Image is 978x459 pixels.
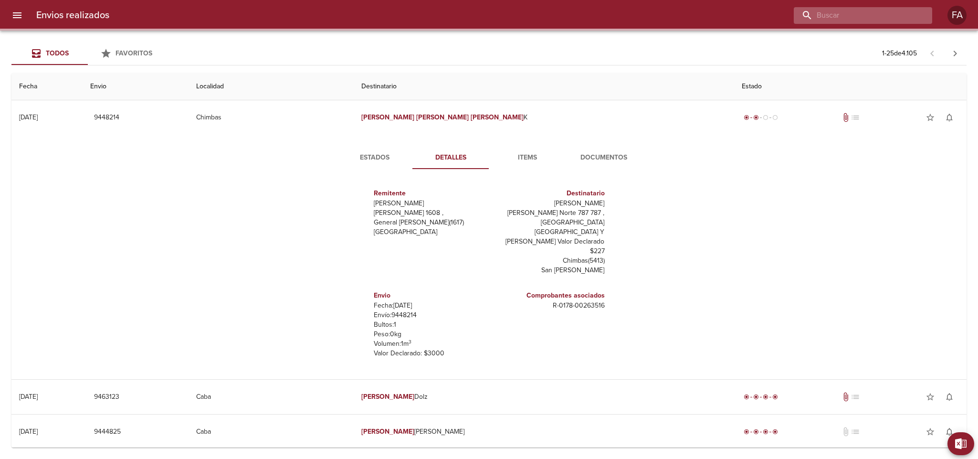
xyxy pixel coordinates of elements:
button: Activar notificaciones [940,108,959,127]
span: radio_button_checked [772,394,778,400]
span: radio_button_checked [744,394,749,400]
em: [PERSON_NAME] [471,113,524,121]
td: K [354,100,735,135]
button: 9463123 [90,388,123,406]
span: notifications_none [945,392,954,402]
div: Tabs Envios [11,42,164,65]
p: Fecha: [DATE] [374,301,485,310]
button: Activar notificaciones [940,422,959,441]
button: 9448214 [90,109,123,127]
span: Tiene documentos adjuntos [841,392,851,402]
span: Estados [342,152,407,164]
th: Destinatario [354,73,735,100]
span: radio_button_unchecked [763,115,768,120]
h6: Comprobantes asociados [493,290,605,301]
p: [PERSON_NAME] 1608 , [374,208,485,218]
td: Caba [189,380,354,414]
p: 1 - 25 de 4.105 [882,49,917,58]
td: Caba [189,415,354,449]
span: radio_button_checked [753,115,759,120]
p: Bultos: 1 [374,320,485,330]
div: Despachado [742,113,780,122]
span: No tiene pedido asociado [851,427,860,437]
span: notifications_none [945,427,954,437]
sup: 3 [409,339,411,345]
span: Todos [46,49,69,57]
p: [PERSON_NAME] [493,199,605,208]
span: Documentos [571,152,636,164]
th: Localidad [189,73,354,100]
em: [PERSON_NAME] [361,393,414,401]
button: Agregar a favoritos [921,108,940,127]
span: notifications_none [945,113,954,122]
p: General [PERSON_NAME] ( 1617 ) [374,218,485,227]
span: Items [495,152,560,164]
td: Chimbas [189,100,354,135]
div: Entregado [742,427,780,437]
p: Peso: 0 kg [374,330,485,339]
p: [PERSON_NAME] [374,199,485,208]
h6: Remitente [374,188,485,199]
span: No tiene pedido asociado [851,392,860,402]
div: FA [947,6,967,25]
span: No tiene documentos adjuntos [841,427,851,437]
input: buscar [794,7,916,24]
div: Tabs detalle de guia [337,146,642,169]
h6: Envio [374,290,485,301]
span: Tiene documentos adjuntos [841,113,851,122]
p: [GEOGRAPHIC_DATA] [374,227,485,237]
th: Estado [734,73,967,100]
h6: Envios realizados [36,8,109,23]
button: Agregar a favoritos [921,422,940,441]
th: Fecha [11,73,83,100]
span: radio_button_checked [744,429,749,435]
button: 9444825 [90,423,125,441]
div: [DATE] [19,427,38,436]
p: Valor Declarado: $ 3000 [374,349,485,358]
em: [PERSON_NAME] [361,427,414,436]
div: [DATE] [19,393,38,401]
p: R - 0178 - 00263516 [493,301,605,310]
button: menu [6,4,29,27]
span: Pagina anterior [921,48,944,58]
td: Dolz [354,380,735,414]
span: Pagina siguiente [944,42,967,65]
button: Exportar Excel [947,432,974,455]
span: radio_button_checked [763,429,768,435]
button: Activar notificaciones [940,387,959,406]
span: radio_button_unchecked [772,115,778,120]
div: [DATE] [19,113,38,121]
span: star_border [925,427,935,437]
em: [PERSON_NAME] [361,113,414,121]
p: San [PERSON_NAME] [493,266,605,275]
button: Agregar a favoritos [921,387,940,406]
span: radio_button_checked [753,429,759,435]
span: 9444825 [94,426,121,438]
p: [PERSON_NAME] Norte 787 787 , [GEOGRAPHIC_DATA] [GEOGRAPHIC_DATA] Y [PERSON_NAME] Valor Declarado... [493,208,605,256]
th: Envio [83,73,189,100]
p: Envío: 9448214 [374,310,485,320]
em: [PERSON_NAME] [416,113,469,121]
p: Volumen: 1 m [374,339,485,349]
span: radio_button_checked [772,429,778,435]
span: Favoritos [116,49,152,57]
h6: Destinatario [493,188,605,199]
td: [PERSON_NAME] [354,415,735,449]
div: Abrir información de usuario [947,6,967,25]
span: 9463123 [94,391,119,403]
div: Entregado [742,392,780,402]
span: 9448214 [94,112,119,124]
p: Chimbas ( 5413 ) [493,256,605,266]
span: radio_button_checked [763,394,768,400]
span: Detalles [419,152,484,164]
span: star_border [925,392,935,402]
span: star_border [925,113,935,122]
span: radio_button_checked [753,394,759,400]
span: No tiene pedido asociado [851,113,860,122]
span: radio_button_checked [744,115,749,120]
